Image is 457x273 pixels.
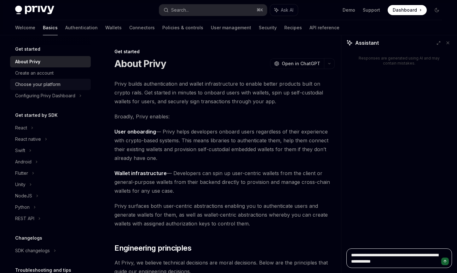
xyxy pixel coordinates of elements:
[15,45,40,53] h5: Get started
[270,4,298,16] button: Ask AI
[114,58,166,69] h1: About Privy
[65,20,98,35] a: Authentication
[211,20,251,35] a: User management
[355,39,379,47] span: Assistant
[393,7,417,13] span: Dashboard
[281,7,293,13] span: Ask AI
[15,6,54,14] img: dark logo
[309,20,339,35] a: API reference
[441,258,449,265] button: Send message
[15,192,32,200] div: NodeJS
[15,181,26,188] div: Unity
[114,112,335,121] span: Broadly, Privy enables:
[259,20,277,35] a: Security
[15,169,28,177] div: Flutter
[105,20,122,35] a: Wallets
[15,81,61,88] div: Choose your platform
[129,20,155,35] a: Connectors
[15,158,32,166] div: Android
[162,20,203,35] a: Policies & controls
[15,247,50,254] div: SDK changelogs
[282,60,320,67] span: Open in ChatGPT
[15,135,41,143] div: React native
[15,124,27,132] div: React
[15,58,40,65] div: About Privy
[15,234,42,242] h5: Changelogs
[114,170,167,176] strong: Wallet infrastructure
[10,67,91,79] a: Create an account
[15,111,58,119] h5: Get started by SDK
[114,128,156,135] strong: User onboarding
[171,6,189,14] div: Search...
[356,56,442,66] div: Responses are generated using AI and may contain mistakes.
[114,243,191,253] span: Engineering principles
[114,79,335,106] span: Privy builds authentication and wallet infrastructure to enable better products built on crypto r...
[15,20,35,35] a: Welcome
[15,203,30,211] div: Python
[15,69,54,77] div: Create an account
[10,79,91,90] a: Choose your platform
[15,147,25,154] div: Swift
[43,20,58,35] a: Basics
[388,5,427,15] a: Dashboard
[114,127,335,162] span: — Privy helps developers onboard users regardless of their experience with crypto-based systems. ...
[270,58,324,69] button: Open in ChatGPT
[363,7,380,13] a: Support
[10,56,91,67] a: About Privy
[159,4,267,16] button: Search...⌘K
[114,48,335,55] div: Get started
[284,20,302,35] a: Recipes
[257,8,263,13] span: ⌘ K
[432,5,442,15] button: Toggle dark mode
[15,92,75,100] div: Configuring Privy Dashboard
[15,215,34,222] div: REST API
[114,202,335,228] span: Privy surfaces both user-centric abstractions enabling you to authenticate users and generate wal...
[114,169,335,195] span: — Developers can spin up user-centric wallets from the client or general-purpose wallets from the...
[343,7,355,13] a: Demo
